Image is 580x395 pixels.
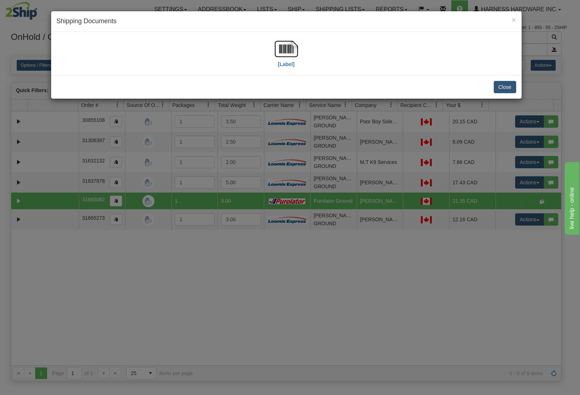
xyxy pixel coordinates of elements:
[57,17,516,26] h4: Shipping Documents
[278,61,295,68] label: [Label]
[563,160,579,234] iframe: chat widget
[275,37,298,61] img: barcode.jpg
[5,4,67,13] div: live help - online
[511,16,516,24] span: ×
[494,81,516,93] button: Close
[275,45,298,67] a: [Label]
[511,16,516,24] button: Close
